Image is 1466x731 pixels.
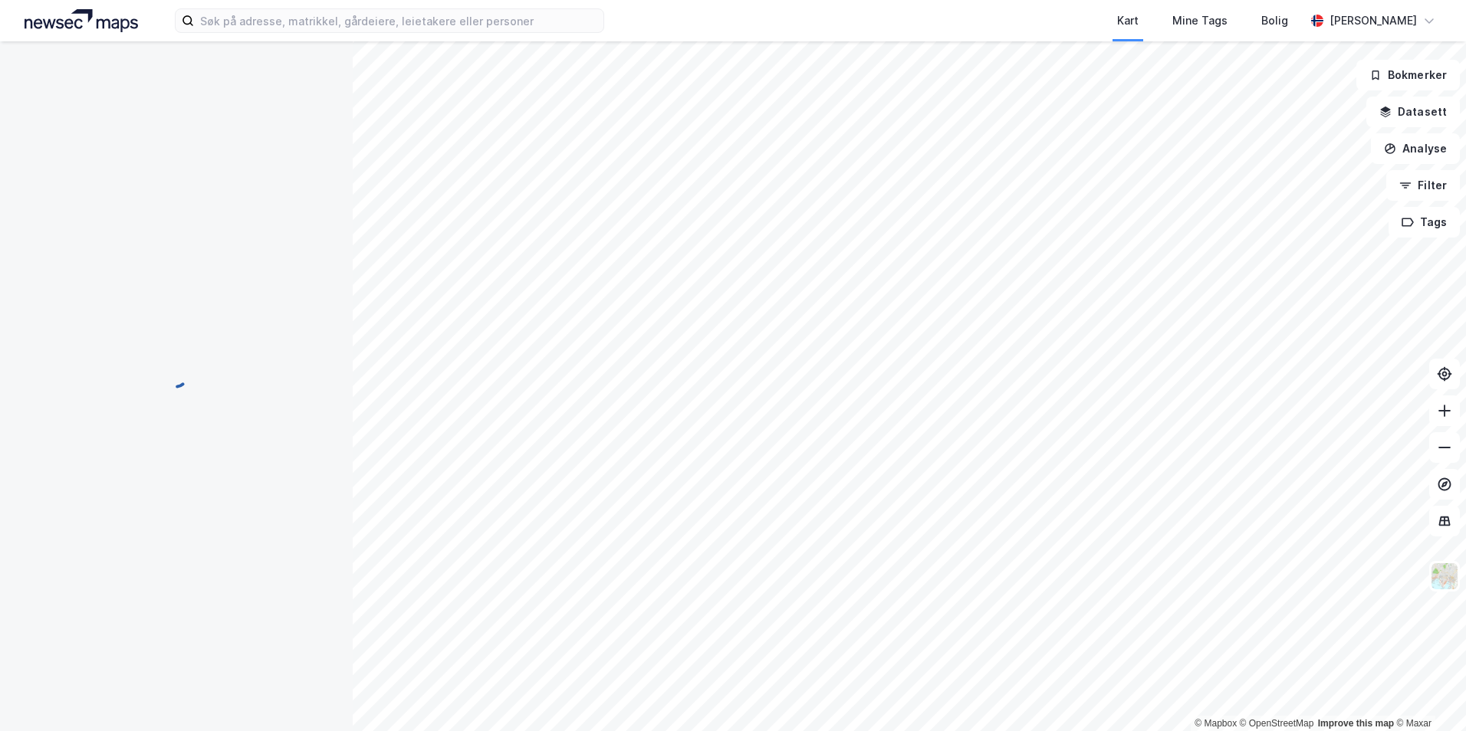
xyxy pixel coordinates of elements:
[1430,562,1459,591] img: Z
[1366,97,1460,127] button: Datasett
[1330,11,1417,30] div: [PERSON_NAME]
[1240,718,1314,729] a: OpenStreetMap
[25,9,138,32] img: logo.a4113a55bc3d86da70a041830d287a7e.svg
[1172,11,1228,30] div: Mine Tags
[1386,170,1460,201] button: Filter
[1356,60,1460,90] button: Bokmerker
[1318,718,1394,729] a: Improve this map
[1389,207,1460,238] button: Tags
[194,9,603,32] input: Søk på adresse, matrikkel, gårdeiere, leietakere eller personer
[1261,11,1288,30] div: Bolig
[1389,657,1466,731] iframe: Chat Widget
[1371,133,1460,164] button: Analyse
[1117,11,1139,30] div: Kart
[1389,657,1466,731] div: Kontrollprogram for chat
[164,365,189,389] img: spinner.a6d8c91a73a9ac5275cf975e30b51cfb.svg
[1195,718,1237,729] a: Mapbox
